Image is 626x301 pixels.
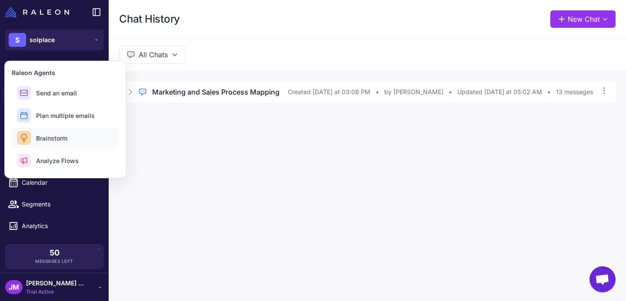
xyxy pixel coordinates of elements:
button: Analyze Flows [12,150,119,171]
button: Ssolplace [5,29,103,50]
span: [PERSON_NAME] Claufer [PERSON_NAME] [26,278,87,288]
span: Created [DATE] at 03:08 PM [288,87,370,97]
button: Plan multiple emails [12,105,119,126]
h1: Chat History [119,12,180,26]
span: • [449,87,452,97]
h3: Marketing and Sales Process Mapping [152,87,280,97]
span: Trial Active [26,288,87,296]
a: Integrations [3,239,105,257]
img: Raleon Logo [5,7,69,17]
div: Open chat [589,266,616,292]
a: Raleon Logo [5,7,73,17]
span: Updated [DATE] at 05:02 AM [457,87,542,97]
button: New Chat [550,10,616,28]
a: Analytics [3,217,105,235]
span: • [376,87,379,97]
div: S [9,33,26,47]
span: Analytics [22,221,98,231]
span: • [547,87,551,97]
span: Brainstorm [36,134,67,143]
span: Analyze Flows [36,156,79,165]
span: Calendar [22,178,98,187]
a: Campaigns [3,152,105,170]
a: Chats [3,87,105,105]
span: Send an email [36,88,77,98]
span: Messages Left [35,258,73,265]
a: Email Design [3,130,105,148]
div: JM [5,280,23,294]
span: Plan multiple emails [36,111,95,120]
span: solplace [30,35,55,45]
a: Knowledge [3,108,105,127]
a: Calendar [3,173,105,192]
button: Send an email [12,82,119,103]
button: All Chats [119,46,186,64]
button: Brainstorm [12,128,119,148]
span: by [PERSON_NAME] [384,87,443,97]
span: Segments [22,200,98,209]
a: Segments [3,195,105,213]
span: 50 [50,249,60,257]
span: Integrations [22,243,98,252]
span: 13 messages [556,87,593,97]
h3: Raleon Agents [12,68,119,77]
